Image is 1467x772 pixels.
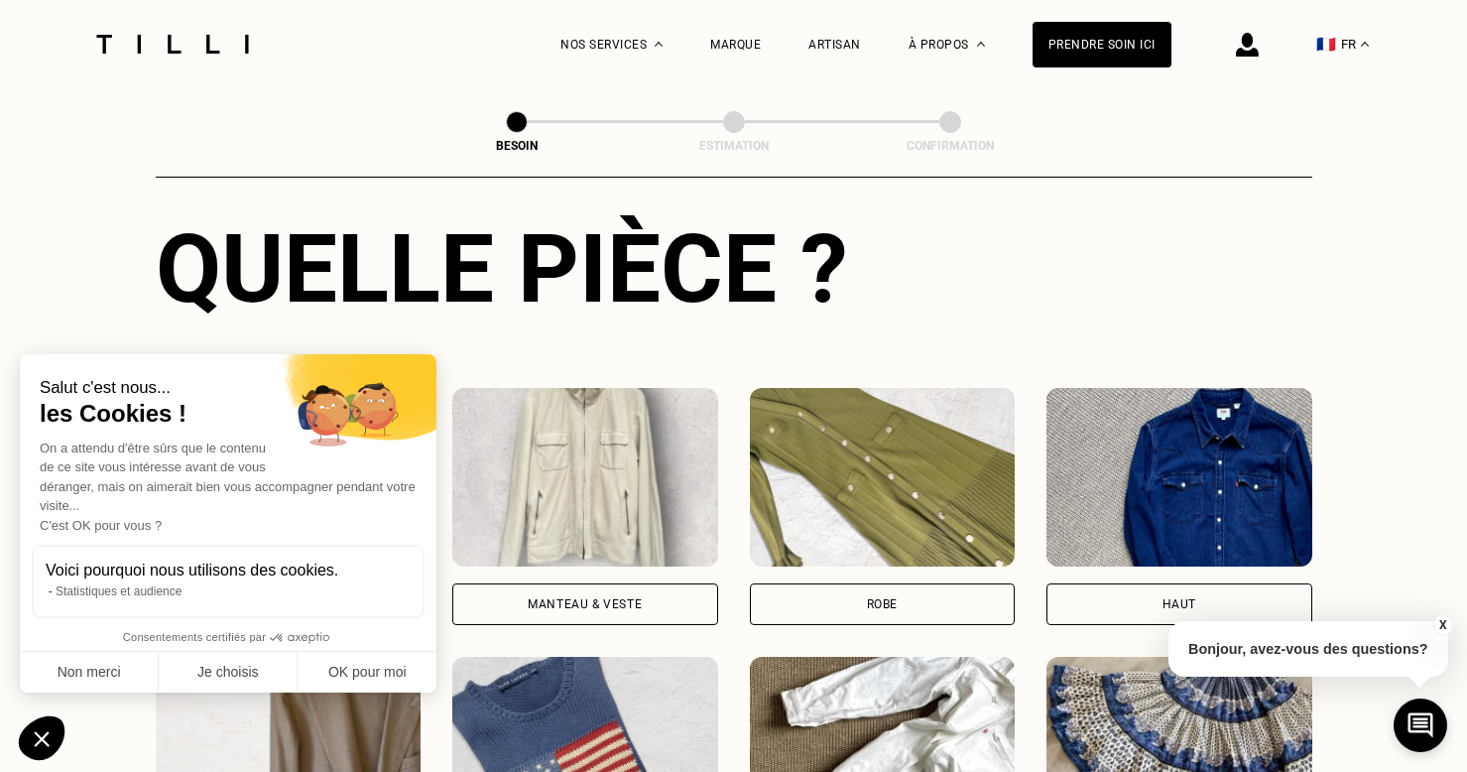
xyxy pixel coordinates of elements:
[89,35,256,54] img: Logo du service de couturière Tilli
[1432,614,1452,636] button: X
[1046,388,1312,567] img: Tilli retouche votre Haut
[867,598,898,610] div: Robe
[710,38,761,52] a: Marque
[635,139,833,153] div: Estimation
[452,388,718,567] img: Tilli retouche votre Manteau & Veste
[977,42,985,47] img: Menu déroulant à propos
[156,213,1312,324] div: Quelle pièce ?
[851,139,1049,153] div: Confirmation
[418,139,616,153] div: Besoin
[1316,35,1336,54] span: 🇫🇷
[750,388,1016,567] img: Tilli retouche votre Robe
[655,42,663,47] img: Menu déroulant
[808,38,861,52] a: Artisan
[1162,598,1196,610] div: Haut
[1168,621,1448,677] p: Bonjour, avez-vous des questions?
[528,598,642,610] div: Manteau & Veste
[1033,22,1171,67] a: Prendre soin ici
[1361,42,1369,47] img: menu déroulant
[1236,33,1259,57] img: icône connexion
